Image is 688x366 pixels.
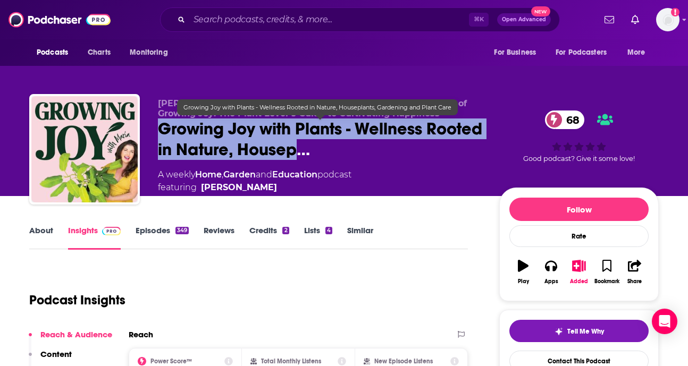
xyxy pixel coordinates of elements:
[509,320,649,342] button: tell me why sparkleTell Me Why
[486,42,549,63] button: open menu
[201,181,277,194] div: [PERSON_NAME]
[81,42,117,63] a: Charts
[545,110,585,129] a: 68
[122,42,181,63] button: open menu
[565,253,593,291] button: Added
[40,329,112,339] p: Reach & Audience
[567,327,604,336] span: Tell Me Why
[29,225,53,250] a: About
[627,278,642,285] div: Share
[549,42,622,63] button: open menu
[570,278,588,285] div: Added
[627,11,643,29] a: Show notifications dropdown
[509,198,649,221] button: Follow
[627,45,645,60] span: More
[158,181,351,194] span: featuring
[537,253,565,291] button: Apps
[256,169,272,180] span: and
[9,10,111,30] img: Podchaser - Follow, Share and Rate Podcasts
[325,227,332,234] div: 4
[150,358,192,365] h2: Power Score™
[68,225,121,250] a: InsightsPodchaser Pro
[556,110,585,129] span: 68
[469,13,489,27] span: ⌘ K
[594,278,619,285] div: Bookmark
[531,6,550,16] span: New
[129,329,153,339] h2: Reach
[29,42,82,63] button: open menu
[555,327,563,336] img: tell me why sparkle
[249,225,289,250] a: Credits2
[195,169,222,180] a: Home
[656,8,679,31] span: Logged in as HSimon
[656,8,679,31] button: Show profile menu
[499,98,659,175] div: 68Good podcast? Give it some love!
[160,7,560,32] div: Search podcasts, credits, & more...
[272,169,317,180] a: Education
[502,17,546,22] span: Open Advanced
[593,253,620,291] button: Bookmark
[656,8,679,31] img: User Profile
[347,225,373,250] a: Similar
[204,225,234,250] a: Reviews
[494,45,536,60] span: For Business
[177,99,458,115] div: Growing Joy with Plants - Wellness Rooted in Nature, Houseplants, Gardening and Plant Care
[621,253,649,291] button: Share
[40,349,72,359] p: Content
[31,96,138,202] img: Growing Joy with Plants - Wellness Rooted in Nature, Houseplants, Gardening and Plant Care
[29,329,112,349] button: Reach & Audience
[282,227,289,234] div: 2
[136,225,189,250] a: Episodes349
[518,278,529,285] div: Play
[222,169,223,180] span: ,
[175,227,189,234] div: 349
[544,278,558,285] div: Apps
[158,168,351,194] div: A weekly podcast
[652,309,677,334] div: Open Intercom Messenger
[261,358,321,365] h2: Total Monthly Listens
[671,8,679,16] svg: Add a profile image
[223,169,256,180] a: Garden
[509,253,537,291] button: Play
[37,45,68,60] span: Podcasts
[29,292,125,308] h1: Podcast Insights
[509,225,649,247] div: Rate
[189,11,469,28] input: Search podcasts, credits, & more...
[102,227,121,235] img: Podchaser Pro
[374,358,433,365] h2: New Episode Listens
[600,11,618,29] a: Show notifications dropdown
[158,98,467,118] span: [PERSON_NAME]- Happy Plant [DEMOGRAPHIC_DATA] and Author of Growing Joy: The Plant Lover's Guide ...
[130,45,167,60] span: Monitoring
[88,45,111,60] span: Charts
[556,45,607,60] span: For Podcasters
[304,225,332,250] a: Lists4
[497,13,551,26] button: Open AdvancedNew
[620,42,659,63] button: open menu
[523,155,635,163] span: Good podcast? Give it some love!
